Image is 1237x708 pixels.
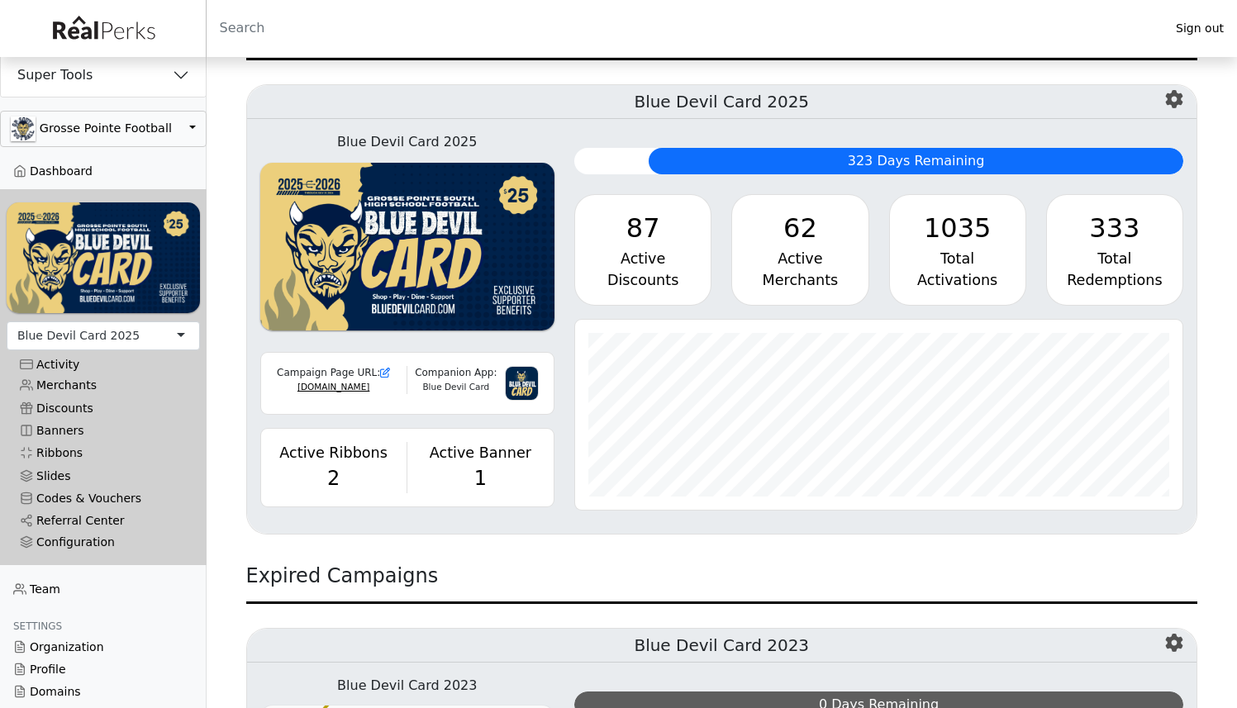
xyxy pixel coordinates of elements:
[903,248,1012,269] div: Total
[246,561,1198,604] div: Expired Campaigns
[44,10,163,47] img: real_perks_logo-01.svg
[7,420,200,442] a: Banners
[7,374,200,397] a: Merchants
[407,366,505,381] div: Companion App:
[247,629,1197,663] h5: Blue Devil Card 2023
[271,463,397,493] div: 2
[574,194,711,306] a: 87 Active Discounts
[260,163,555,331] img: WvZzOez5OCqmO91hHZfJL7W2tJ07LbGMjwPPNJwI.png
[7,442,200,464] a: Ribbons
[588,269,697,291] div: Discounts
[260,132,555,152] div: Blue Devil Card 2025
[271,442,397,493] a: Active Ribbons 2
[247,85,1197,119] h5: Blue Devil Card 2025
[417,463,544,493] div: 1
[7,510,200,532] a: Referral Center
[417,442,544,493] a: Active Banner 1
[20,358,187,372] div: Activity
[11,116,36,141] img: GAa1zriJJmkmu1qRtUwg8x1nQwzlKm3DoqW9UgYl.jpg
[1046,194,1183,306] a: 333 Total Redemptions
[297,382,369,392] a: [DOMAIN_NAME]
[17,327,140,344] div: Blue Devil Card 2025
[7,202,200,312] img: WvZzOez5OCqmO91hHZfJL7W2tJ07LbGMjwPPNJwI.png
[889,194,1026,306] a: 1035 Total Activations
[7,487,200,510] a: Codes & Vouchers
[7,464,200,487] a: Slides
[505,366,539,400] img: 3g6IGvkLNUf97zVHvl5PqY3f2myTnJRpqDk2mpnC.png
[1060,208,1169,248] div: 333
[745,248,854,269] div: Active
[903,208,1012,248] div: 1035
[1,54,206,97] button: Super Tools
[271,442,397,463] div: Active Ribbons
[207,8,1163,48] input: Search
[260,676,555,696] div: Blue Devil Card 2023
[1163,17,1237,40] a: Sign out
[1060,269,1169,291] div: Redemptions
[588,208,697,248] div: 87
[731,194,868,306] a: 62 Active Merchants
[417,442,544,463] div: Active Banner
[745,208,854,248] div: 62
[1060,248,1169,269] div: Total
[745,269,854,291] div: Merchants
[649,148,1183,174] div: 323 Days Remaining
[7,397,200,419] a: Discounts
[407,381,505,394] div: Blue Devil Card
[20,535,187,549] div: Configuration
[903,269,1012,291] div: Activations
[588,248,697,269] div: Active
[13,620,62,632] span: Settings
[271,366,397,381] div: Campaign Page URL:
